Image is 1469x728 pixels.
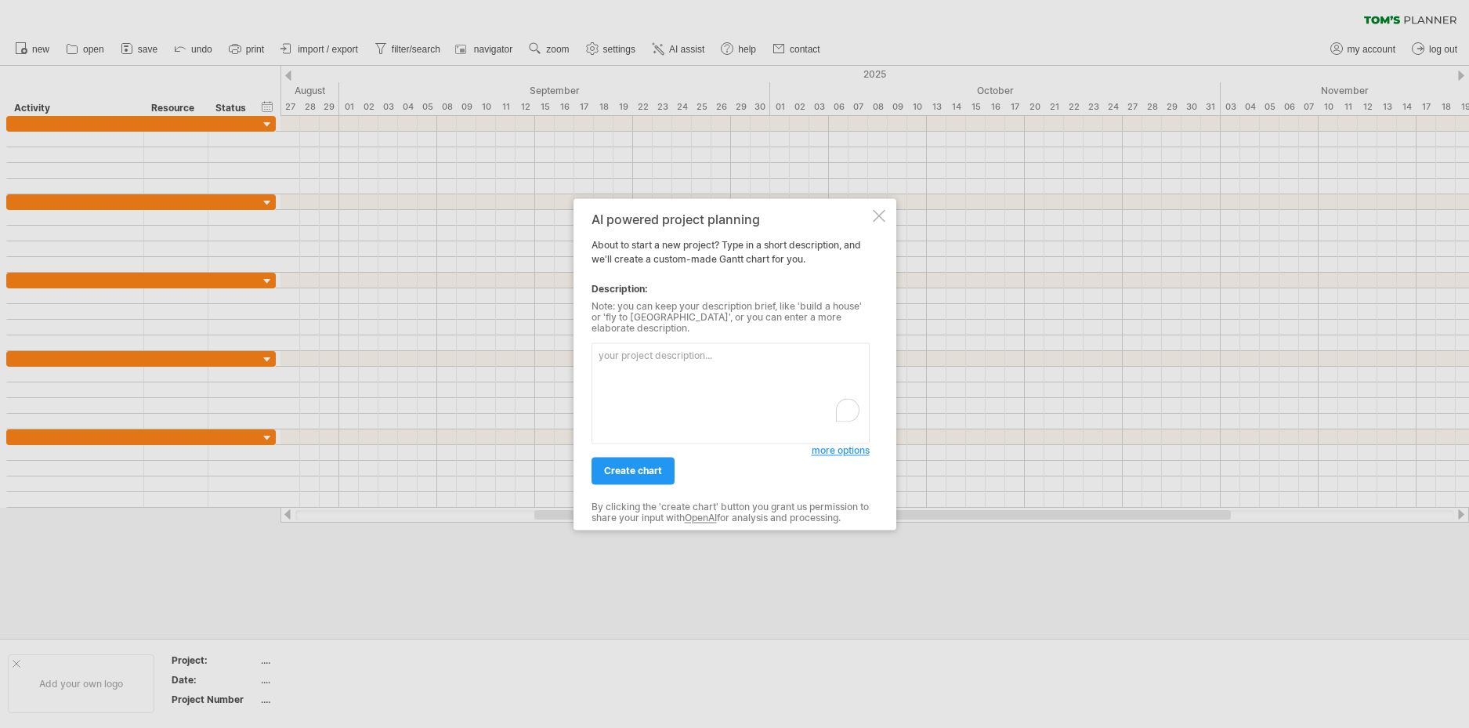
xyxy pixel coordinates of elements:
div: AI powered project planning [592,212,870,226]
div: About to start a new project? Type in a short description, and we'll create a custom-made Gantt c... [592,212,870,516]
a: create chart [592,457,675,484]
a: more options [812,444,870,458]
textarea: To enrich screen reader interactions, please activate Accessibility in Grammarly extension settings [592,342,870,444]
div: Description: [592,282,870,296]
a: OpenAI [685,512,717,524]
div: Note: you can keep your description brief, like 'build a house' or 'fly to [GEOGRAPHIC_DATA]', or... [592,301,870,335]
span: more options [812,444,870,456]
span: create chart [604,465,662,476]
div: By clicking the 'create chart' button you grant us permission to share your input with for analys... [592,502,870,524]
